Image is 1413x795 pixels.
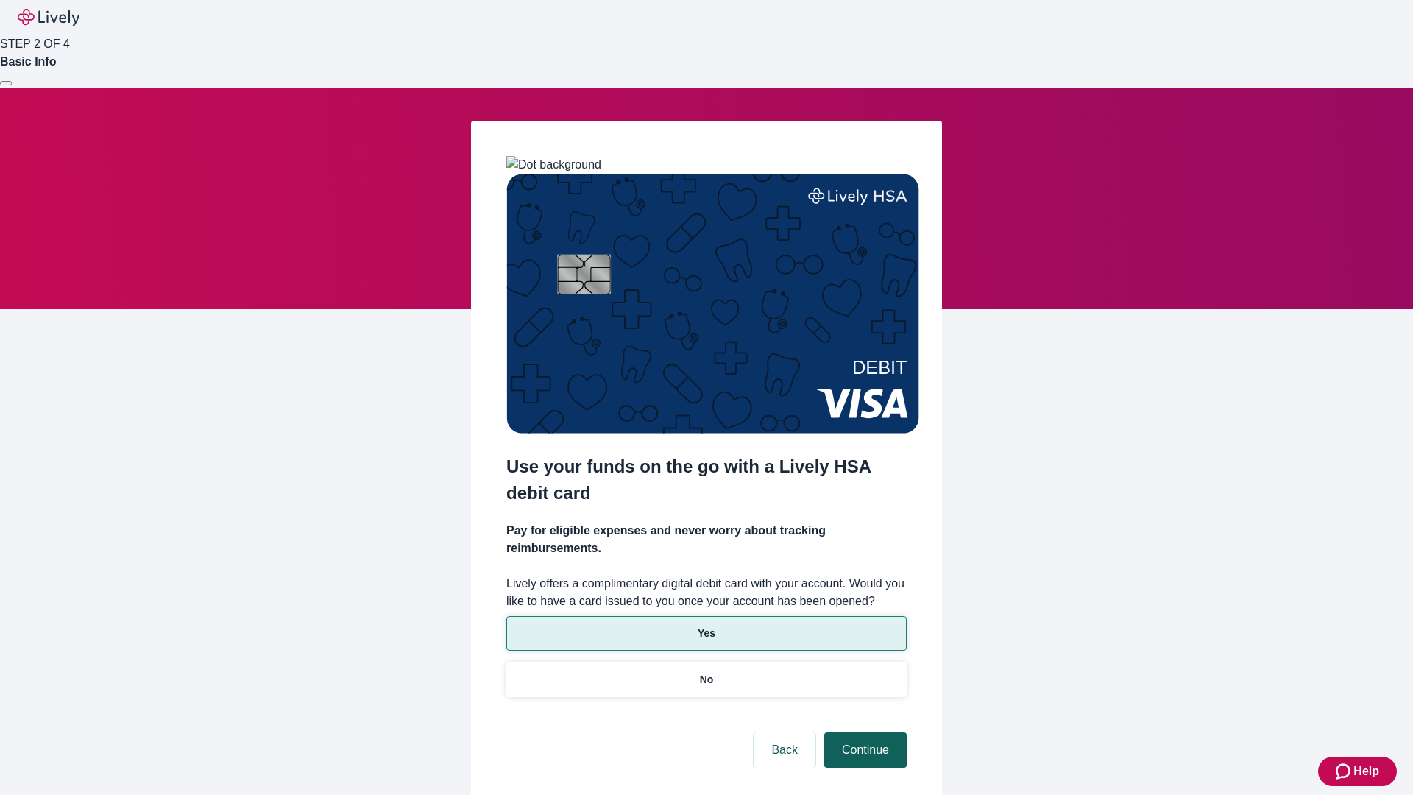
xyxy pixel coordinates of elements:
[1353,763,1379,780] span: Help
[1336,763,1353,780] svg: Zendesk support icon
[824,732,907,768] button: Continue
[506,662,907,697] button: No
[18,9,79,26] img: Lively
[506,522,907,557] h4: Pay for eligible expenses and never worry about tracking reimbursements.
[1318,757,1397,786] button: Zendesk support iconHelp
[506,174,919,434] img: Debit card
[506,453,907,506] h2: Use your funds on the go with a Lively HSA debit card
[506,616,907,651] button: Yes
[700,672,714,688] p: No
[506,156,601,174] img: Dot background
[754,732,815,768] button: Back
[506,575,907,610] label: Lively offers a complimentary digital debit card with your account. Would you like to have a card...
[698,626,715,641] p: Yes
